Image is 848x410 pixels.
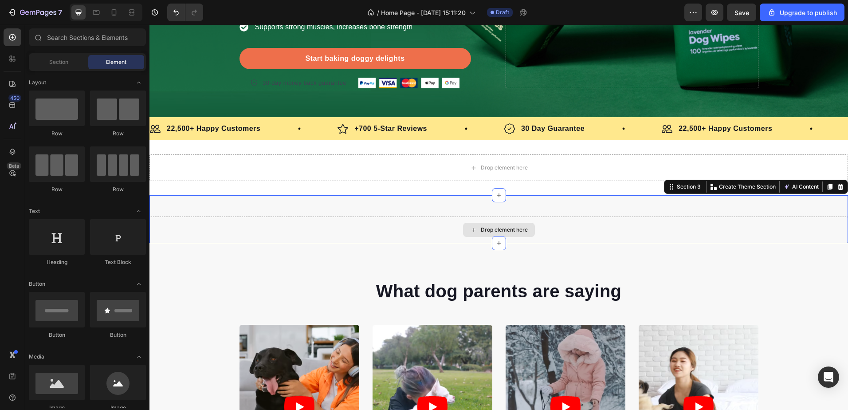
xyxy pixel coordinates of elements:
[112,52,198,64] div: Rich Text Editor. Editing area: main
[512,99,523,110] img: gempages_572622647607690392-6b0cd761-9345-43b7-80ec-0033e520c62c.svg
[205,100,278,107] strong: +700 5-Star Reviews
[58,7,62,18] p: 7
[17,100,111,107] strong: 22,500+ Happy Customers
[381,8,466,17] span: Home Page - [DATE] 15:11:20
[29,331,85,339] div: Button
[135,371,165,393] button: Play
[90,185,146,193] div: Row
[167,4,203,21] div: Undo/Redo
[90,331,146,339] div: Button
[132,75,146,90] span: Toggle open
[29,258,85,266] div: Heading
[727,4,756,21] button: Save
[49,58,68,66] span: Section
[0,99,11,110] img: gempages_572622647607690392-6b0cd761-9345-43b7-80ec-0033e520c62c.svg
[29,79,46,87] span: Layout
[132,204,146,218] span: Toggle open
[496,8,509,16] span: Draft
[372,100,435,107] strong: 30 Day Guarantee
[7,162,21,170] div: Beta
[106,58,126,66] span: Element
[91,255,608,278] p: What dog parents are saying
[29,28,146,46] input: Search Sections & Elements
[29,207,40,215] span: Text
[209,53,310,63] img: 495611768014373769-47762bdc-c92b-46d1-973d-50401e2847fe.png
[355,99,365,110] img: gempages_572622647607690392-b6aabbdd-00da-4b64-81d7-f66e8552cde1.svg
[767,8,837,17] div: Upgrade to publish
[90,23,322,44] a: Start baking doggy delights
[734,9,749,16] span: Save
[29,130,85,138] div: Row
[29,353,44,361] span: Media
[632,157,671,167] button: AI Content
[529,100,623,107] strong: 22,500+ Happy Customers
[90,258,146,266] div: Text Block
[156,28,255,39] div: Start baking doggy delights
[331,201,378,209] div: Drop element here
[132,277,146,291] span: Toggle open
[29,185,85,193] div: Row
[188,99,199,110] img: gempages_572622647607690392-ce0e5ab3-14d5-4b7b-bc86-01159d84fcb9.svg
[132,350,146,364] span: Toggle open
[29,280,45,288] span: Button
[569,158,626,166] p: Create Theme Section
[149,25,848,410] iframe: Design area
[401,371,431,393] button: Play
[818,367,839,388] div: Open Intercom Messenger
[760,4,844,21] button: Upgrade to publish
[113,54,197,63] p: 30-day money back guarantee
[8,95,21,102] div: 450
[268,371,298,393] button: Play
[534,371,564,393] button: Play
[377,8,379,17] span: /
[90,130,146,138] div: Row
[526,158,553,166] div: Section 3
[4,4,66,21] button: 7
[331,139,378,146] div: Drop element here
